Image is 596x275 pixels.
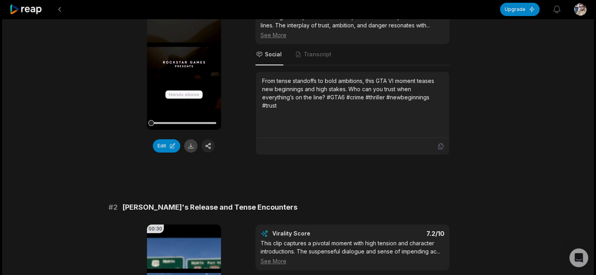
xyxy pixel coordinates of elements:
[153,139,180,153] button: Edit
[265,50,282,58] span: Social
[122,202,297,213] span: [PERSON_NAME]'s Release and Tense Encounters
[109,202,118,213] span: # 2
[261,239,444,265] div: This clip captures a pivotal moment with high tension and character introductions. The suspensefu...
[272,230,357,237] div: Virality Score
[255,44,449,65] nav: Tabs
[304,50,332,58] span: Transcript
[261,257,444,265] div: See More
[262,77,443,110] div: From tense standoffs to bold ambitions, this GTA VI moment teases new beginnings and high stakes....
[261,13,444,39] div: This segment is packed with action, emotional hooks, and memorable lines. The interplay of trust,...
[500,3,540,16] button: Upgrade
[360,230,444,237] div: 7.2 /10
[569,248,588,267] div: Open Intercom Messenger
[261,31,444,39] div: See More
